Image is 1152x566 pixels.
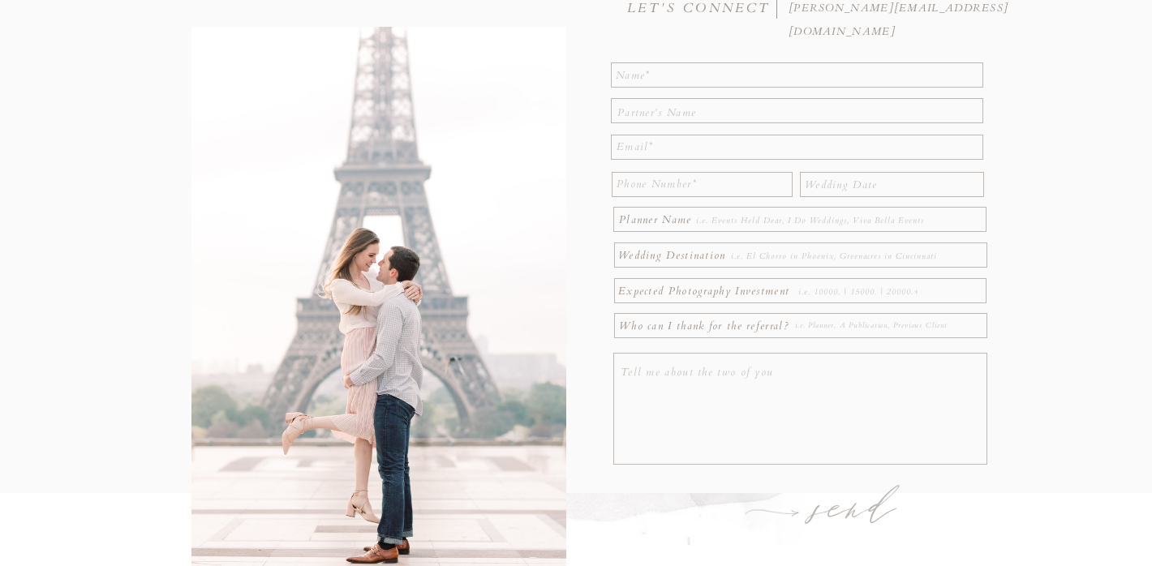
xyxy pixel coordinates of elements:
[618,244,726,263] p: Wedding Destination
[619,208,695,232] p: Planner Name
[793,482,918,538] a: send
[619,315,794,334] p: Who can I thank for the referral?
[618,280,796,298] p: Expected Photography Investment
